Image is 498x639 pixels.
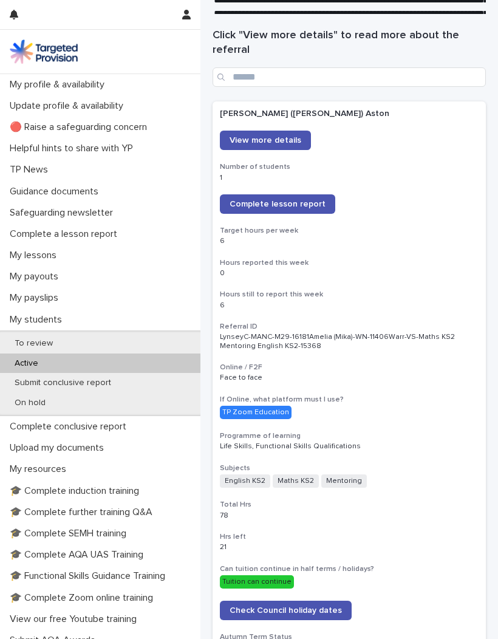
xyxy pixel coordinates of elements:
h3: Hrs left [220,532,479,542]
h3: Hours still to report this week [220,290,479,299]
p: Complete a lesson report [5,228,127,240]
p: 🎓 Functional Skills Guidance Training [5,570,175,582]
h3: Target hours per week [220,226,479,236]
h3: If Online, what platform must I use? [220,395,479,405]
p: Guidance documents [5,186,108,197]
a: Complete lesson report [220,194,335,214]
h3: Online / F2F [220,363,479,372]
span: View more details [230,136,301,145]
p: 🎓 Complete SEMH training [5,528,136,539]
h3: Can tuition continue in half terms / holidays? [220,564,479,574]
p: 1 [220,174,479,182]
span: Check Council holiday dates [230,606,342,615]
h3: Referral ID [220,322,479,332]
p: To review [5,338,63,349]
div: TP Zoom Education [220,406,292,419]
h3: Number of students [220,162,479,172]
div: Tuition can continue [220,575,294,589]
p: 🎓 Complete AQA UAS Training [5,549,153,561]
p: Face to face [220,374,479,382]
p: My lessons [5,250,66,261]
span: English KS2 [220,474,270,488]
p: Update profile & availability [5,100,133,112]
p: 🎓 Complete further training Q&A [5,507,162,518]
p: Upload my documents [5,442,114,454]
span: Complete lesson report [230,200,326,208]
p: View our free Youtube training [5,613,146,625]
p: My resources [5,463,76,475]
p: TP News [5,164,58,176]
p: On hold [5,398,55,408]
p: 🎓 Complete Zoom online training [5,592,163,604]
p: Active [5,358,48,369]
h1: Click "View more details" to read more about the referral [213,29,486,58]
a: View more details [220,131,311,150]
p: 6 [220,237,479,245]
p: 6 [220,301,479,310]
p: 🎓 Complete induction training [5,485,149,497]
p: My profile & availability [5,79,114,91]
p: Life Skills, Functional Skills Qualifications [220,442,479,451]
span: Maths KS2 [273,474,319,488]
span: Mentoring [321,474,367,488]
p: 🔴 Raise a safeguarding concern [5,121,157,133]
p: 0 [220,269,479,278]
h3: Programme of learning [220,431,479,441]
p: 78 [220,511,479,520]
p: Submit conclusive report [5,378,121,388]
p: My payouts [5,271,68,282]
h3: Subjects [220,463,479,473]
p: LynseyC-MANC-M29-16181Amelia (Mika)-WN-11406Warr-VS-Maths KS2 Mentoring English KS2-15368 [220,333,479,350]
p: [PERSON_NAME] ([PERSON_NAME]) Aston [220,109,479,119]
img: M5nRWzHhSzIhMunXDL62 [10,39,78,64]
p: My payslips [5,292,68,304]
h3: Total Hrs [220,500,479,510]
a: Check Council holiday dates [220,601,352,620]
p: Complete conclusive report [5,421,136,432]
input: Search [213,67,486,87]
h3: Hours reported this week [220,258,479,268]
p: Safeguarding newsletter [5,207,123,219]
p: 21 [220,543,479,552]
p: Helpful hints to share with YP [5,143,143,154]
p: My students [5,314,72,326]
